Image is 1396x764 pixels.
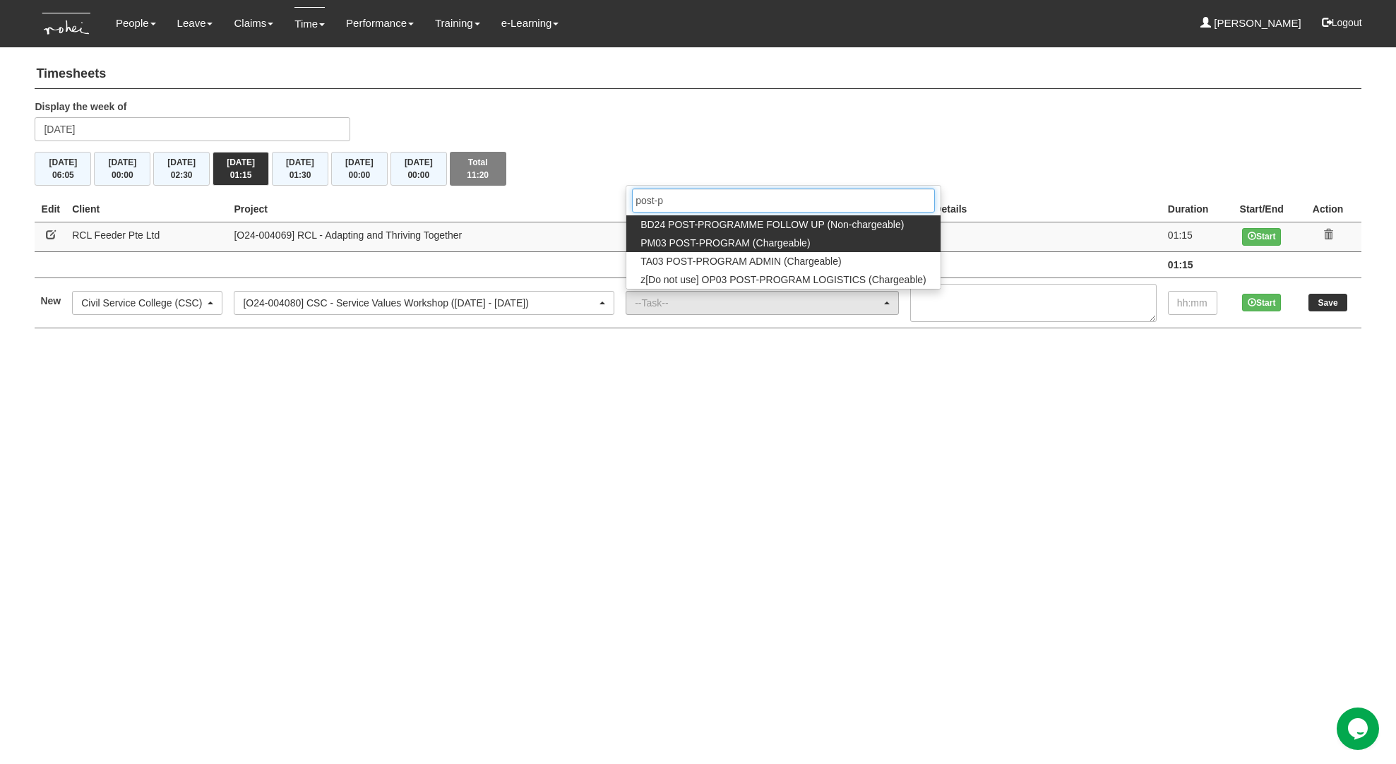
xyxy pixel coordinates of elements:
button: [DATE]00:00 [331,152,388,186]
span: 06:05 [52,170,74,180]
span: PM03 POST-PROGRAM (Chargeable) [640,236,810,250]
input: hh:mm [1168,291,1217,315]
label: Display the week of [35,100,126,114]
button: Start [1242,294,1281,311]
button: [DATE]02:30 [153,152,210,186]
div: Civil Service College (CSC) [81,296,205,310]
button: [DATE]06:05 [35,152,91,186]
button: Civil Service College (CSC) [72,291,222,315]
button: Logout [1312,6,1372,40]
input: Save [1308,294,1347,311]
button: Total11:20 [450,152,506,186]
td: 01:15 [1162,251,1229,277]
iframe: chat widget [1337,708,1382,750]
button: [DATE]01:15 [213,152,269,186]
span: 01:15 [230,170,252,180]
th: Start/End [1229,196,1295,222]
a: Time [294,7,325,40]
span: z[Do not use] OP03 POST-PROGRAM LOGISTICS (Chargeable) [640,273,926,287]
th: Edit [35,196,66,222]
td: [O24-004069] RCL - Adapting and Thriving Together [228,222,620,251]
h4: Timesheets [35,60,1361,89]
button: [DATE]00:00 [390,152,447,186]
span: BD24 POST-PROGRAMME FOLLOW UP (Non-chargeable) [640,217,904,232]
button: --Task-- [626,291,899,315]
button: [DATE]00:00 [94,152,150,186]
th: Task Details [905,196,1162,222]
span: 11:20 [467,170,489,180]
th: Project Task [620,196,905,222]
button: [O24-004080] CSC - Service Values Workshop ([DATE] - [DATE]) [234,291,614,315]
a: People [116,7,156,40]
span: 00:00 [407,170,429,180]
span: 00:00 [112,170,133,180]
td: RCL Feeder Pte Ltd [66,222,228,251]
th: Client [66,196,228,222]
span: 00:00 [349,170,371,180]
div: [O24-004080] CSC - Service Values Workshop ([DATE] - [DATE]) [243,296,597,310]
th: Action [1295,196,1361,222]
button: Start [1242,228,1281,246]
span: TA03 POST-PROGRAM ADMIN (Chargeable) [640,254,841,268]
a: Claims [234,7,273,40]
span: 01:30 [290,170,311,180]
label: New [40,294,61,308]
div: Timesheet Week Summary [35,152,1361,186]
button: [DATE]01:30 [272,152,328,186]
a: [PERSON_NAME] [1200,7,1301,40]
a: Performance [346,7,414,40]
input: Search [632,189,935,213]
td: - [905,222,1162,251]
a: e-Learning [501,7,559,40]
a: Training [435,7,480,40]
td: 01:15 [1162,222,1229,251]
div: --Task-- [635,296,881,310]
th: Project [228,196,620,222]
th: Duration [1162,196,1229,222]
td: PM02 PROGRAM DAY (Chargeable) [620,222,905,251]
span: 02:30 [171,170,193,180]
a: Leave [177,7,213,40]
